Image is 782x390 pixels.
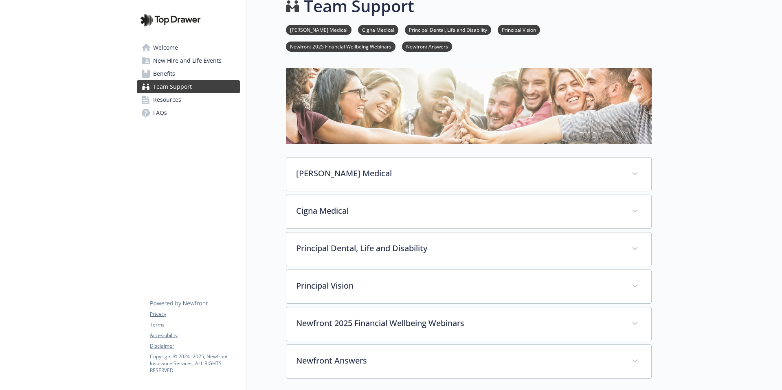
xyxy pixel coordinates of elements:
[286,307,651,341] div: Newfront 2025 Financial Wellbeing Webinars
[286,158,651,191] div: [PERSON_NAME] Medical
[286,195,651,228] div: Cigna Medical
[153,41,178,54] span: Welcome
[286,345,651,378] div: Newfront Answers
[286,68,652,144] img: team support page banner
[137,93,240,106] a: Resources
[137,106,240,119] a: FAQs
[150,342,239,350] a: Disclaimer
[402,42,452,50] a: Newfront Answers
[150,332,239,339] a: Accessibility
[358,26,398,33] a: Cigna Medical
[137,67,240,80] a: Benefits
[153,93,181,106] span: Resources
[137,54,240,67] a: New Hire and Life Events
[150,321,239,329] a: Terms
[296,317,622,329] p: Newfront 2025 Financial Wellbeing Webinars
[296,205,622,217] p: Cigna Medical
[137,41,240,54] a: Welcome
[153,67,175,80] span: Benefits
[153,106,167,119] span: FAQs
[150,311,239,318] a: Privacy
[286,232,651,266] div: Principal Dental, Life and Disability
[296,355,622,367] p: Newfront Answers
[296,242,622,254] p: Principal Dental, Life and Disability
[286,26,351,33] a: [PERSON_NAME] Medical
[296,280,622,292] p: Principal Vision
[150,353,239,374] p: Copyright © 2024 - 2025 , Newfront Insurance Services, ALL RIGHTS RESERVED
[296,167,622,180] p: [PERSON_NAME] Medical
[137,80,240,93] a: Team Support
[405,26,491,33] a: Principal Dental, Life and Disability
[498,26,540,33] a: Principal Vision
[153,54,222,67] span: New Hire and Life Events
[153,80,192,93] span: Team Support
[286,270,651,303] div: Principal Vision
[286,42,395,50] a: Newfront 2025 Financial Wellbeing Webinars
